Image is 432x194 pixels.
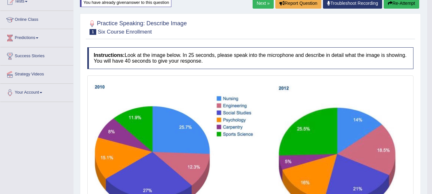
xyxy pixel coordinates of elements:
[0,29,73,45] a: Predictions
[90,29,96,35] span: 1
[94,52,125,58] b: Instructions:
[0,11,73,27] a: Online Class
[87,47,413,69] h4: Look at the image below. In 25 seconds, please speak into the microphone and describe in detail w...
[0,84,73,100] a: Your Account
[0,47,73,63] a: Success Stories
[87,19,187,35] h2: Practice Speaking: Describe Image
[98,29,152,35] small: Six Course Enrollment
[0,66,73,81] a: Strategy Videos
